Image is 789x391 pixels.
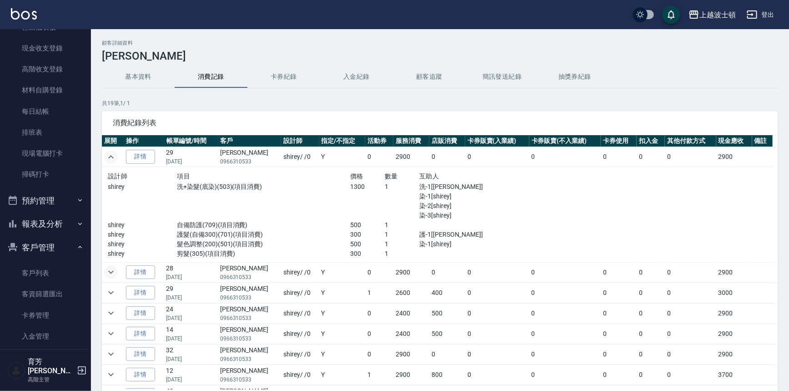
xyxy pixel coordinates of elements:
button: expand row [104,327,118,340]
td: 0 [637,344,665,364]
th: 客戶 [218,135,281,147]
td: 2900 [716,344,752,364]
td: 0 [665,344,716,364]
td: 0 [529,344,601,364]
td: Y [319,324,366,344]
th: 帳單編號/時間 [164,135,218,147]
td: 0 [529,324,601,344]
td: 0 [637,303,665,323]
td: 0 [429,147,465,167]
th: 備註 [752,135,773,147]
th: 指定/不指定 [319,135,366,147]
td: 0 [665,324,716,344]
button: expand row [104,347,118,361]
p: 500 [350,220,385,230]
p: 護髮(自備300)(701)(項目消費) [177,230,350,239]
td: 2900 [716,262,752,282]
td: 0 [465,303,529,323]
td: Y [319,283,366,303]
th: 展開 [102,135,124,147]
h3: [PERSON_NAME] [102,50,778,62]
td: shirey / /0 [281,283,319,303]
td: 0 [365,262,393,282]
a: 材料自購登錄 [4,80,87,101]
p: 洗-1[[PERSON_NAME]] [419,182,523,192]
td: 0 [529,147,601,167]
td: 0 [465,344,529,364]
h2: 顧客詳細資料 [102,40,778,46]
button: expand row [104,306,118,320]
td: [PERSON_NAME] [218,324,281,344]
td: 2400 [393,324,429,344]
button: 上越波士頓 [685,5,739,24]
td: Y [319,262,366,282]
td: 1 [365,365,393,385]
td: 800 [429,365,465,385]
p: 300 [350,249,385,259]
button: 簡訊發送紀錄 [466,66,538,88]
td: 0 [365,344,393,364]
th: 其他付款方式 [665,135,716,147]
a: 詳情 [126,327,155,341]
td: 500 [429,303,465,323]
a: 客戶列表 [4,263,87,284]
td: 0 [529,365,601,385]
td: 0 [637,365,665,385]
a: 卡券管理 [4,305,87,326]
a: 詳情 [126,286,155,300]
p: 共 19 筆, 1 / 1 [102,99,778,107]
p: [DATE] [166,314,216,322]
span: 項目 [177,173,190,180]
a: 排班表 [4,122,87,143]
td: 28 [164,262,218,282]
td: 400 [429,283,465,303]
p: 300 [350,230,385,239]
td: 0 [529,262,601,282]
button: 消費記錄 [175,66,247,88]
td: 0 [465,262,529,282]
a: 詳情 [126,347,155,361]
td: 0 [601,344,637,364]
td: shirey / /0 [281,365,319,385]
a: 高階收支登錄 [4,59,87,80]
p: 1 [385,249,419,259]
h5: 育芳[PERSON_NAME] [28,357,74,376]
a: 詳情 [126,265,155,279]
td: 12 [164,365,218,385]
th: 操作 [124,135,164,147]
button: 入金紀錄 [320,66,393,88]
p: 1 [385,220,419,230]
p: 染-1[shirey] [419,239,523,249]
p: shirey [108,182,177,192]
p: 0966310533 [220,273,279,281]
p: [DATE] [166,355,216,363]
span: 設計師 [108,173,127,180]
button: 基本資料 [102,66,175,88]
th: 現金應收 [716,135,752,147]
button: 登出 [743,6,778,23]
td: [PERSON_NAME] [218,147,281,167]
p: shirey [108,249,177,259]
p: 染-1[shirey] [419,192,523,201]
p: shirey [108,230,177,239]
p: 染-3[shirey] [419,211,523,220]
td: 0 [365,303,393,323]
img: Logo [11,8,37,20]
button: 顧客追蹤 [393,66,466,88]
th: 卡券使用 [601,135,637,147]
td: 0 [365,147,393,167]
td: 0 [365,324,393,344]
button: 客戶管理 [4,236,87,259]
span: 互助人 [419,173,439,180]
th: 活動券 [365,135,393,147]
td: Y [319,365,366,385]
td: 3700 [716,365,752,385]
td: 0 [601,283,637,303]
p: 1300 [350,182,385,192]
p: shirey [108,239,177,249]
button: 抽獎券紀錄 [538,66,611,88]
th: 店販消費 [429,135,465,147]
p: 500 [350,239,385,249]
td: 3000 [716,283,752,303]
p: 0966310533 [220,335,279,343]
